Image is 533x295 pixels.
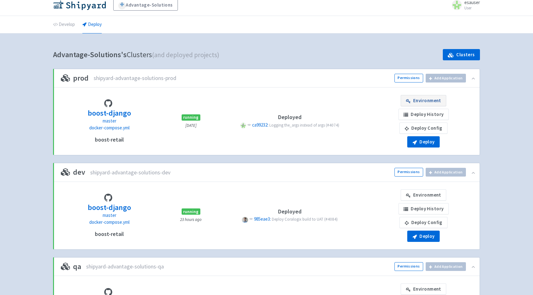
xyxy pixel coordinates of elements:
a: Permissions [394,168,423,177]
a: Deploy Config [399,217,447,228]
p: master [88,117,131,125]
a: boost-django master [88,108,131,124]
a: 985eae3: [254,216,272,222]
button: Deploy [407,231,440,242]
span: shipyard-advantage-solutions-prod [94,75,176,82]
h3: dev [61,168,85,176]
span: running [182,114,200,121]
span: P [242,217,248,223]
button: Deploy [407,136,440,147]
h1: Clusters [53,48,219,61]
span: shipyard-advantage-solutions-qa [86,263,164,270]
span: docker-compose.yml [89,125,130,131]
span: P [240,122,246,128]
h3: qa [61,262,81,271]
a: Clusters [443,49,480,60]
span: 985eae3: [254,216,271,222]
a: Deploy History [399,203,449,214]
h3: boost-django [88,203,131,212]
a: docker-compose.yml [89,219,130,226]
a: Environment [401,283,446,295]
a: Permissions [394,74,423,82]
span: Deploy Coralogix build to UAT (#4084) [272,217,338,222]
a: Deploy Config [399,122,447,134]
b: Advantage-Solutions's [53,50,127,59]
a: Deploy [82,16,102,33]
p: master [88,212,131,219]
h4: Deployed [224,208,356,215]
a: Develop [53,16,75,33]
h3: prod [61,74,89,82]
small: User [464,6,480,10]
button: Add Application [426,74,466,82]
span: shipyard-advantage-solutions-dev [90,169,170,176]
h4: Deployed [224,114,356,120]
span: running [182,208,200,215]
a: Environment [401,189,446,201]
h3: boost-django [88,109,131,117]
a: docker-compose.yml [89,124,130,132]
small: [DATE] [185,123,197,128]
span: docker-compose.yml [89,219,130,225]
span: Logging the_args instead of args (#4074) [269,122,339,128]
h4: boost-retail [95,137,124,143]
span: (and deployed projects) [152,51,219,59]
a: Permissions [394,262,423,271]
a: Environment [401,95,446,106]
a: Deploy History [399,109,449,120]
h4: boost-retail [95,231,124,237]
a: ca99232: [252,122,269,128]
small: 23 hours ago [180,217,202,222]
a: boost-django master [88,202,131,219]
span: ca99232: [252,122,268,128]
button: Add Application [426,262,466,271]
button: Add Application [426,168,466,177]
